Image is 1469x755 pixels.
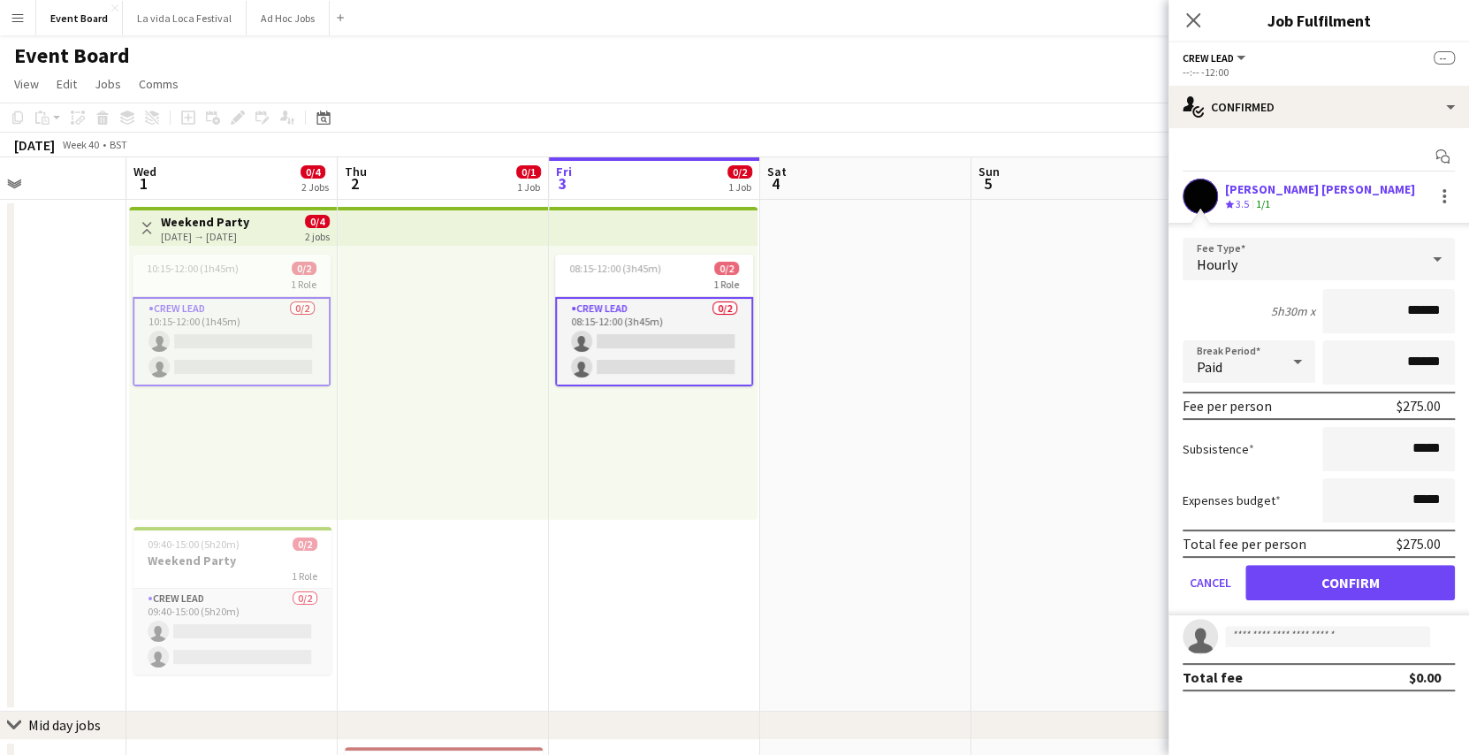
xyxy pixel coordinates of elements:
[1183,668,1243,686] div: Total fee
[569,262,661,275] span: 08:15-12:00 (3h45m)
[713,278,739,291] span: 1 Role
[1168,86,1469,128] div: Confirmed
[342,173,367,194] span: 2
[57,76,77,92] span: Edit
[556,164,572,179] span: Fri
[58,138,103,151] span: Week 40
[1168,9,1469,32] h3: Job Fulfilment
[7,72,46,95] a: View
[14,76,39,92] span: View
[345,164,367,179] span: Thu
[132,72,186,95] a: Comms
[976,173,1000,194] span: 5
[133,553,331,568] h3: Weekend Party
[36,1,123,35] button: Event Board
[978,164,1000,179] span: Sun
[133,527,331,675] app-job-card: 09:40-15:00 (5h20m)0/2Weekend Party1 RoleCrew Lead0/209:40-15:00 (5h20m)
[1397,535,1441,553] div: $275.00
[727,165,752,179] span: 0/2
[131,173,156,194] span: 1
[14,42,130,69] h1: Event Board
[28,716,101,734] div: Mid day jobs
[714,262,739,275] span: 0/2
[1183,565,1238,600] button: Cancel
[161,214,249,230] h3: Weekend Party
[516,165,541,179] span: 0/1
[1183,535,1306,553] div: Total fee per person
[1409,668,1441,686] div: $0.00
[301,180,329,194] div: 2 Jobs
[148,538,240,551] span: 09:40-15:00 (5h20m)
[293,538,317,551] span: 0/2
[1245,565,1455,600] button: Confirm
[161,230,249,243] div: [DATE] → [DATE]
[555,297,753,386] app-card-role: Crew Lead0/208:15-12:00 (3h45m)
[1197,255,1237,273] span: Hourly
[1434,51,1455,65] span: --
[292,569,317,583] span: 1 Role
[767,164,787,179] span: Sat
[133,164,156,179] span: Wed
[147,262,239,275] span: 10:15-12:00 (1h45m)
[1197,358,1222,376] span: Paid
[1271,303,1315,319] div: 5h30m x
[305,215,330,228] span: 0/4
[1183,397,1272,415] div: Fee per person
[14,136,55,154] div: [DATE]
[305,228,330,243] div: 2 jobs
[1183,51,1234,65] span: Crew Lead
[88,72,128,95] a: Jobs
[1183,441,1254,457] label: Subsistence
[292,262,316,275] span: 0/2
[133,589,331,675] app-card-role: Crew Lead0/209:40-15:00 (5h20m)
[110,138,127,151] div: BST
[1256,197,1270,210] app-skills-label: 1/1
[49,72,84,95] a: Edit
[728,180,751,194] div: 1 Job
[765,173,787,194] span: 4
[123,1,247,35] button: La vida Loca Festival
[95,76,121,92] span: Jobs
[517,180,540,194] div: 1 Job
[139,76,179,92] span: Comms
[133,255,331,386] app-job-card: 10:15-12:00 (1h45m)0/21 RoleCrew Lead0/210:15-12:00 (1h45m)
[247,1,330,35] button: Ad Hoc Jobs
[553,173,572,194] span: 3
[291,278,316,291] span: 1 Role
[1183,51,1248,65] button: Crew Lead
[555,255,753,386] app-job-card: 08:15-12:00 (3h45m)0/21 RoleCrew Lead0/208:15-12:00 (3h45m)
[133,297,331,386] app-card-role: Crew Lead0/210:15-12:00 (1h45m)
[1183,492,1281,508] label: Expenses budget
[1225,181,1415,197] div: [PERSON_NAME] [PERSON_NAME]
[1236,197,1249,210] span: 3.5
[1397,397,1441,415] div: $275.00
[301,165,325,179] span: 0/4
[1183,65,1455,79] div: --:-- -12:00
